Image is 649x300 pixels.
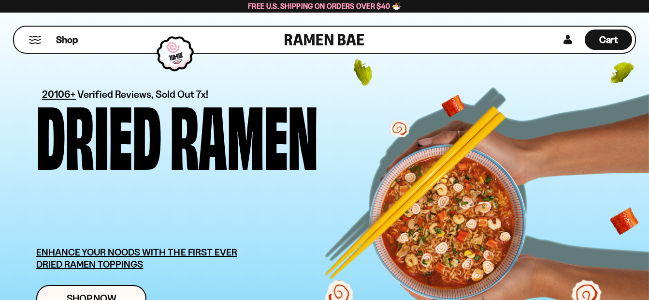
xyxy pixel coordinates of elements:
button: Mobile Menu Trigger [29,36,42,44]
a: Cart [585,27,632,53]
span: Cart [599,34,618,45]
div: Dried [36,99,161,165]
a: Shop [56,30,78,50]
span: Shop [56,33,78,46]
span: Free U.S. Shipping on Orders over $40 🍜 [248,1,401,11]
div: Ramen [170,99,318,165]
